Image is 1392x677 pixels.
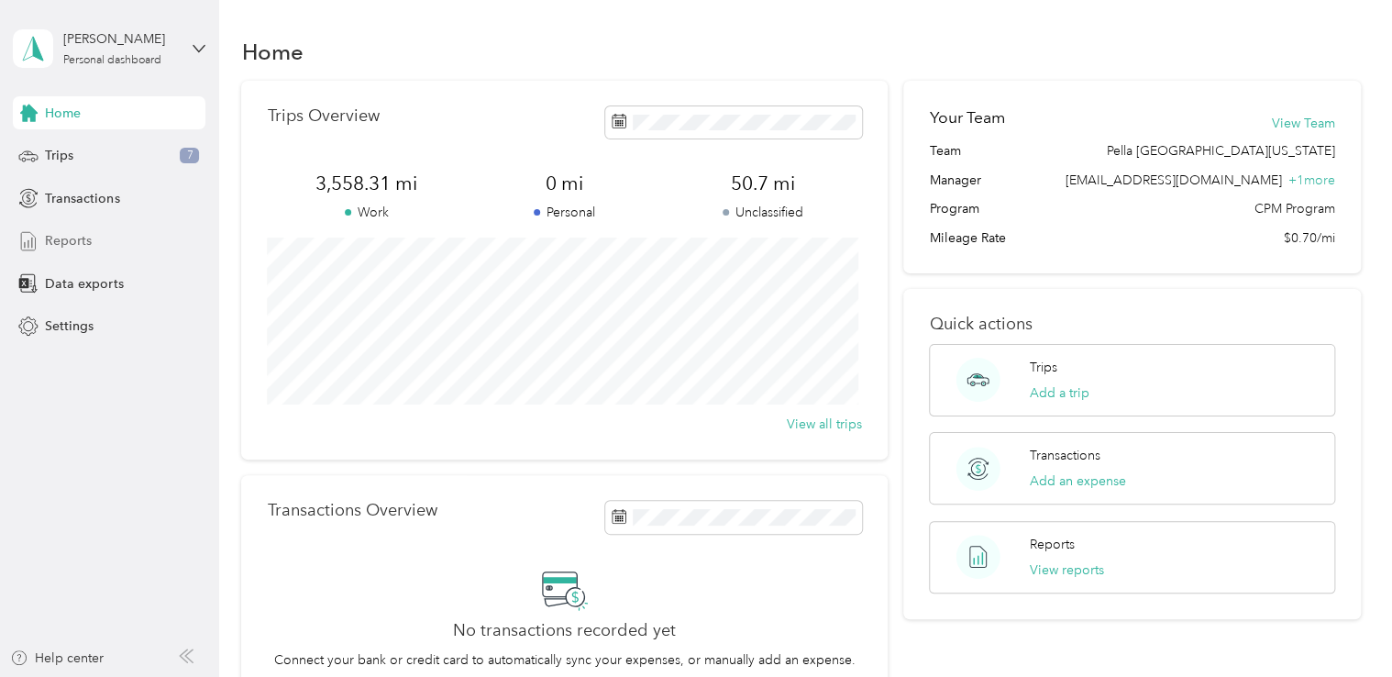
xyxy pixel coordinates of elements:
iframe: Everlance-gr Chat Button Frame [1289,574,1392,677]
span: 7 [180,148,199,164]
button: View Team [1272,114,1335,133]
span: Transactions [45,189,119,208]
span: Data exports [45,274,123,294]
p: Unclassified [664,203,862,222]
p: Trips [1030,358,1057,377]
button: View all trips [787,415,862,434]
span: 0 mi [466,171,664,196]
div: [PERSON_NAME] [63,29,178,49]
span: [EMAIL_ADDRESS][DOMAIN_NAME] [1066,172,1282,188]
h2: No transactions recorded yet [453,621,676,640]
span: Settings [45,316,94,336]
p: Transactions Overview [267,501,436,520]
p: Quick actions [929,315,1334,334]
span: $0.70/mi [1284,228,1335,248]
p: Personal [466,203,664,222]
h2: Your Team [929,106,1004,129]
span: Pella [GEOGRAPHIC_DATA][US_STATE] [1107,141,1335,161]
div: Personal dashboard [63,55,161,66]
p: Reports [1030,535,1075,554]
span: 50.7 mi [664,171,862,196]
button: Add an expense [1030,472,1126,491]
button: Add a trip [1030,383,1089,403]
span: CPM Program [1254,199,1335,218]
span: Home [45,104,81,123]
span: Manager [929,171,980,190]
button: Help center [10,649,104,668]
p: Trips Overview [267,106,379,126]
button: View reports [1030,560,1104,580]
p: Connect your bank or credit card to automatically sync your expenses, or manually add an expense. [274,650,856,670]
span: Reports [45,231,92,250]
p: Transactions [1030,446,1100,465]
span: Mileage Rate [929,228,1005,248]
span: Team [929,141,960,161]
span: Trips [45,146,73,165]
p: Work [267,203,465,222]
span: Program [929,199,978,218]
h1: Home [241,42,303,61]
span: 3,558.31 mi [267,171,465,196]
span: + 1 more [1288,172,1335,188]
